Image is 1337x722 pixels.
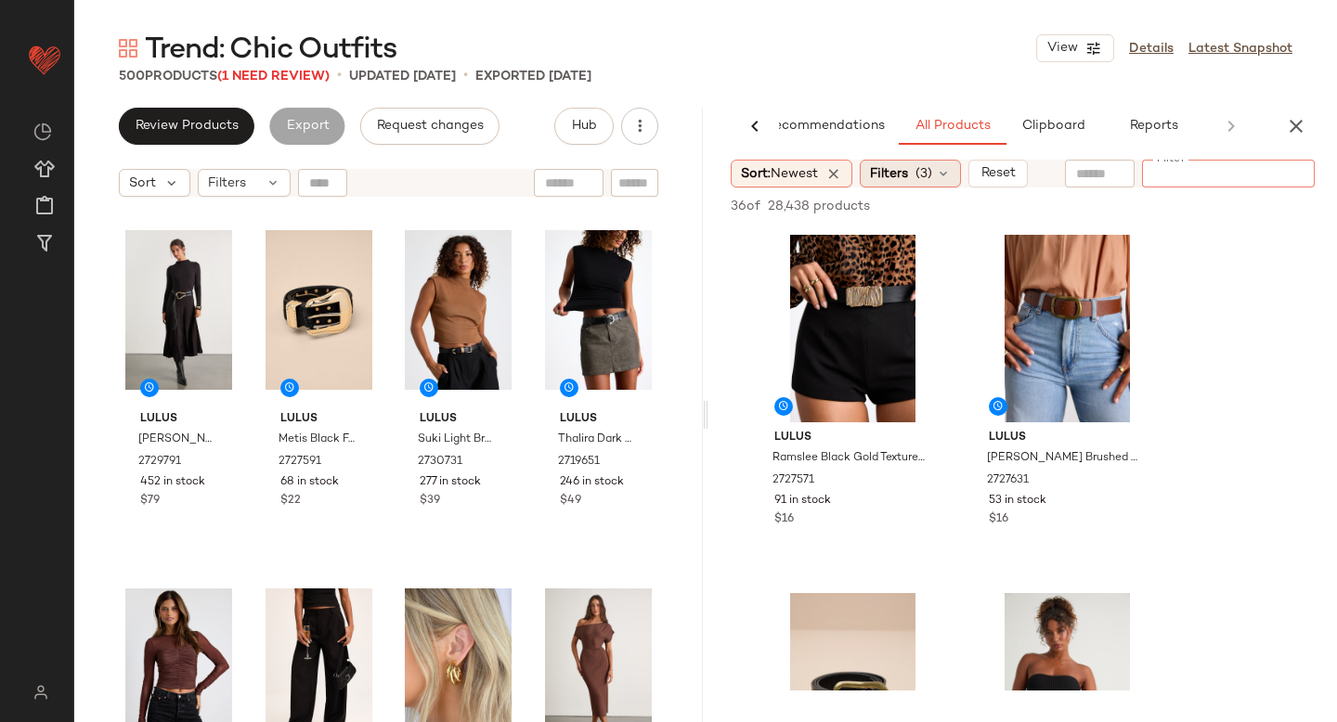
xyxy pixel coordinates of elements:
button: Reset [968,160,1028,187]
button: Review Products [119,108,254,145]
img: 2727591_02_front_2025-09-17.jpg [266,216,372,404]
span: $22 [280,493,301,509]
span: Clipboard [1020,119,1084,134]
span: Suki Light Brown Mock Neck Cap Sleeve Sweater Top [418,432,495,448]
img: svg%3e [33,122,52,141]
p: Exported [DATE] [475,67,591,86]
span: 2719651 [558,454,600,471]
span: Reports [1128,119,1177,134]
img: svg%3e [119,39,137,58]
span: AI Recommendations [749,119,885,134]
img: 2730731_01_hero_2025-09-17.jpg [405,216,512,404]
span: Review Products [135,119,239,134]
span: Newest [771,167,818,181]
span: [PERSON_NAME] Jersey Knit Mock Neck Midi Dress [138,432,215,448]
span: Hub [571,119,597,134]
span: 246 in stock [560,474,624,491]
span: Lulus [989,430,1146,446]
span: Filters [870,164,908,184]
span: $16 [989,511,1008,528]
span: Lulus [280,411,357,428]
span: 91 in stock [774,493,831,509]
span: 2727591 [279,454,321,471]
span: 2727631 [987,472,1029,489]
span: 500 [119,70,145,84]
span: View [1046,41,1078,56]
span: $16 [774,511,794,528]
img: heart_red.DM2ytmEG.svg [26,41,63,78]
span: 2730731 [418,454,462,471]
span: Thalira Dark Brown Coated High-Rise Mini Skirt [558,432,635,448]
span: Sort [129,174,156,193]
img: 2727571_01_OM_2025-09-23.jpg [759,235,946,422]
span: Lulus [774,430,931,446]
span: 68 in stock [280,474,339,491]
span: All Products [915,119,991,134]
span: • [337,65,342,87]
span: 452 in stock [140,474,205,491]
span: Lulus [560,411,637,428]
span: Filters [208,174,246,193]
span: 2729791 [138,454,181,471]
img: svg%3e [22,685,58,700]
span: Metis Black Faux Fur Studded Belt [279,432,356,448]
span: 53 in stock [989,493,1046,509]
span: • [463,65,468,87]
img: 2729791_02_front_2025-09-22.jpg [125,216,232,404]
span: [PERSON_NAME] Brushed Buckle Belt [987,450,1144,467]
img: 2719651_01_hero_2025-09-17.jpg [545,216,652,404]
span: 36 of [731,197,760,216]
a: Latest Snapshot [1188,39,1292,58]
span: Reset [980,166,1015,181]
span: 277 in stock [420,474,481,491]
a: Details [1129,39,1174,58]
div: Products [119,67,330,86]
span: (3) [915,164,932,184]
span: Ramslee Black Gold Textured Buckle Belt [772,450,929,467]
button: Request changes [360,108,500,145]
span: Lulus [140,411,217,428]
button: View [1036,34,1114,62]
button: Hub [554,108,614,145]
span: 2727571 [772,472,814,489]
span: Request changes [376,119,484,134]
span: $39 [420,493,440,509]
span: (1 Need Review) [217,70,330,84]
span: $49 [560,493,581,509]
span: Lulus [420,411,497,428]
span: $79 [140,493,160,509]
span: Sort: [741,164,818,184]
span: Trend: Chic Outfits [145,32,396,69]
p: updated [DATE] [349,67,456,86]
span: 28,438 products [768,197,870,216]
img: 2727631_01_OM_2025-09-18.jpg [974,235,1161,422]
